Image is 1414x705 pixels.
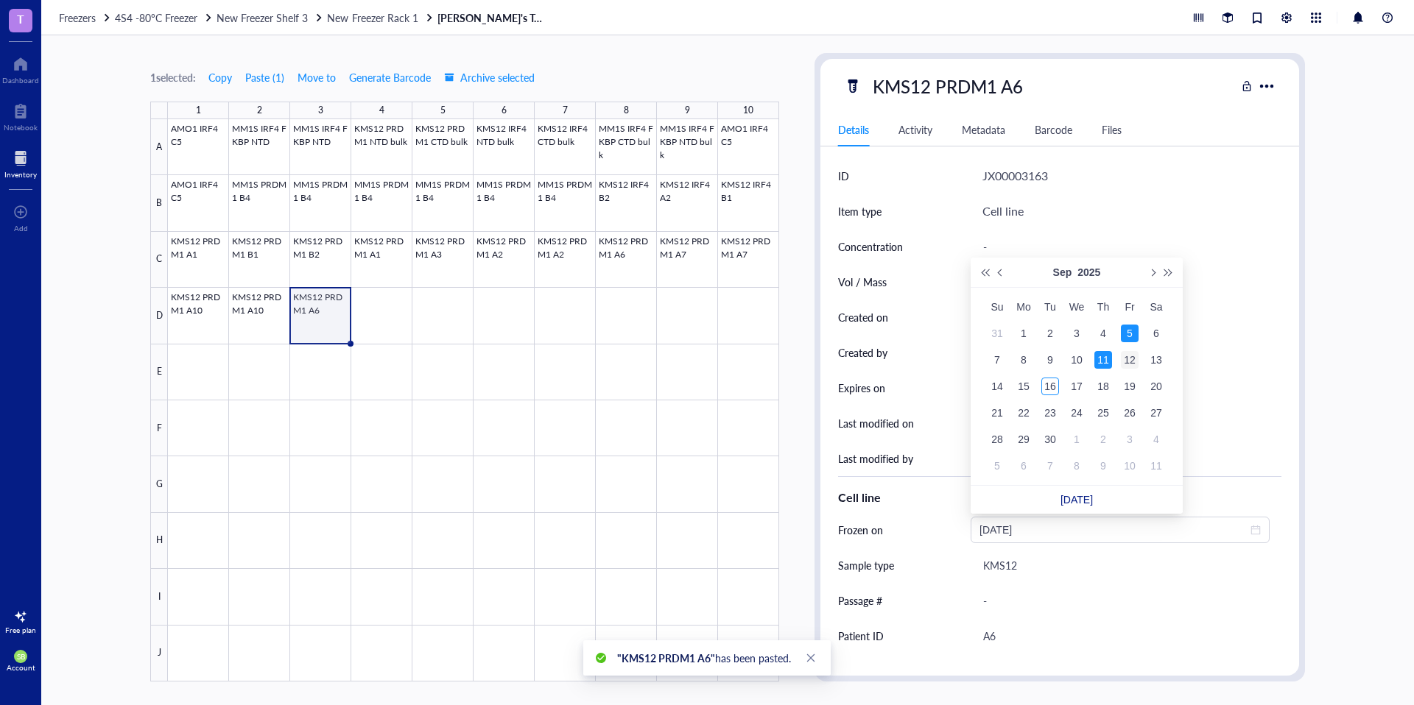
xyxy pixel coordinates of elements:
td: 2025-09-08 [1010,347,1037,373]
td: 2025-10-01 [1063,426,1090,453]
div: 1 [196,101,201,120]
div: 18 [1094,378,1112,395]
div: 23 [1041,404,1059,422]
th: Th [1090,294,1116,320]
div: 19 [1121,378,1139,395]
th: Fr [1116,294,1143,320]
div: Add [14,224,28,233]
span: T [17,10,24,28]
td: 2025-09-23 [1037,400,1063,426]
div: 10 [743,101,753,120]
td: 2025-10-05 [984,453,1010,479]
div: 30 [1041,431,1059,448]
span: SB [17,652,25,661]
div: Study [838,663,865,679]
div: 2 [1094,431,1112,448]
div: 5 [1121,325,1139,342]
div: 31 [988,325,1006,342]
div: 13 [1147,351,1165,369]
div: 28 [988,431,1006,448]
td: 2025-09-13 [1143,347,1169,373]
div: Last modified on [838,415,914,431]
button: Last year (Control + left) [977,258,993,287]
div: 2 [1041,325,1059,342]
span: Archive selected [444,71,535,83]
div: Patient ID [838,628,884,644]
div: 4 [1147,431,1165,448]
div: KMS12 [977,550,1276,581]
td: 2025-08-31 [984,320,1010,347]
div: 10 [1121,457,1139,475]
div: A6 [977,620,1276,651]
td: 2025-09-14 [984,373,1010,400]
span: Move to [298,71,336,83]
b: "KMS12 PRDM1 A6" [617,651,715,665]
a: New Freezer Shelf 3New Freezer Rack 1 [217,11,434,24]
div: 9 [1094,457,1112,475]
span: New Freezer Shelf 3 [217,10,308,25]
div: 20 [1147,378,1165,395]
div: Item type [838,203,882,219]
button: Paste (1) [245,65,285,89]
td: 2025-10-06 [1010,453,1037,479]
th: Su [984,294,1010,320]
div: A [150,119,168,175]
a: Freezers [59,11,112,24]
div: Notebook [4,123,38,132]
div: Activity [898,121,932,138]
div: 3 [1121,431,1139,448]
div: 9 [685,101,690,120]
td: 2025-09-11 [1090,347,1116,373]
div: Expires on [838,380,885,396]
button: Next month (PageDown) [1144,258,1160,287]
td: 2025-09-06 [1143,320,1169,347]
td: 2025-10-08 [1063,453,1090,479]
td: 2025-09-01 [1010,320,1037,347]
a: Close [803,650,819,666]
div: 14 [988,378,1006,395]
span: Freezers [59,10,96,25]
div: 21 [988,404,1006,422]
span: close [806,653,816,663]
a: [PERSON_NAME]'s Temp Cell Box [437,11,548,24]
td: 2025-09-27 [1143,400,1169,426]
div: KMS12 PRDM1 A6 [866,71,1030,102]
div: - [977,231,1276,262]
div: 8 [624,101,629,120]
span: New Freezer Rack 1 [327,10,418,25]
td: 2025-10-04 [1143,426,1169,453]
td: 2025-09-26 [1116,400,1143,426]
div: 3 [1068,325,1086,342]
span: Generate Barcode [349,71,431,83]
td: 2025-09-03 [1063,320,1090,347]
td: 2025-09-04 [1090,320,1116,347]
td: 2025-09-07 [984,347,1010,373]
div: H [150,513,168,569]
td: 2025-10-03 [1116,426,1143,453]
div: 17 [1068,378,1086,395]
input: Select date [979,522,1248,538]
div: 1 [1015,325,1033,342]
td: 2025-09-10 [1063,347,1090,373]
button: Choose a month [1053,258,1072,287]
div: Cell line [838,489,1281,506]
a: [DATE] [1060,494,1093,506]
div: C [150,232,168,288]
div: I [150,569,168,625]
div: 11 [1094,351,1112,369]
button: Copy [208,65,233,89]
td: 2025-09-17 [1063,373,1090,400]
span: has been pasted. [617,651,791,665]
div: Concentration [838,238,903,255]
div: 5 [988,457,1006,475]
div: 10 [1068,351,1086,369]
div: Created by [838,344,887,361]
div: F [150,400,168,456]
div: Files [1102,121,1122,138]
td: 2025-09-25 [1090,400,1116,426]
div: G [150,456,168,512]
div: JX00003163 [982,166,1048,185]
div: 8 [1015,351,1033,369]
div: 7 [988,351,1006,369]
div: Vol / Mass [838,274,887,290]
